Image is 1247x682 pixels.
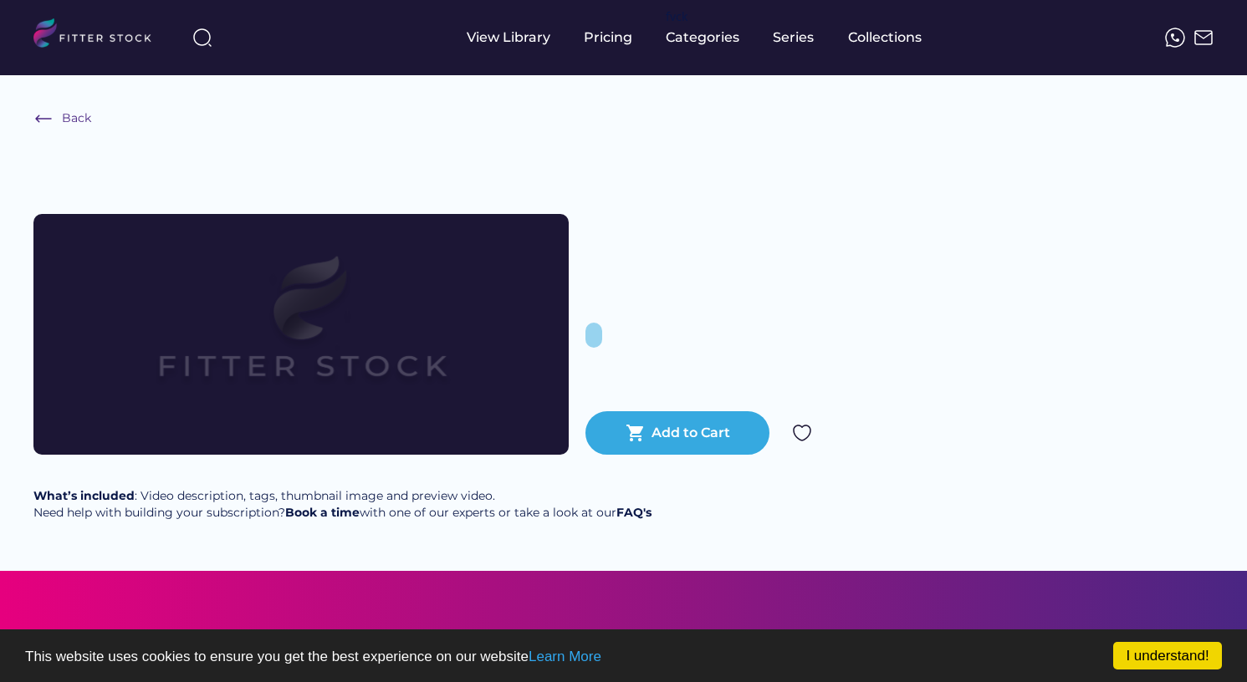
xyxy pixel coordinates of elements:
[33,109,54,129] img: Frame%20%286%29.svg
[285,505,360,520] a: Book a time
[792,423,812,443] img: Group%201000002324.svg
[1165,28,1185,48] img: meteor-icons_whatsapp%20%281%29.svg
[626,423,646,443] button: shopping_cart
[33,18,166,53] img: LOGO.svg
[773,28,815,47] div: Series
[584,28,632,47] div: Pricing
[25,649,1222,664] p: This website uses cookies to ensure you get the best experience on our website
[616,505,652,520] a: FAQ's
[467,28,550,47] div: View Library
[652,424,730,442] div: Add to Cart
[33,488,135,503] strong: What’s included
[529,649,601,664] a: Learn More
[1193,28,1214,48] img: Frame%2051.svg
[666,8,687,25] div: fvck
[87,214,515,455] img: Frame%2079%20%281%29.svg
[848,28,922,47] div: Collections
[666,28,739,47] div: Categories
[1113,642,1222,669] a: I understand!
[33,488,652,521] div: : Video description, tags, thumbnail image and preview video. Need help with building your subscr...
[62,110,91,127] div: Back
[192,28,212,48] img: search-normal%203.svg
